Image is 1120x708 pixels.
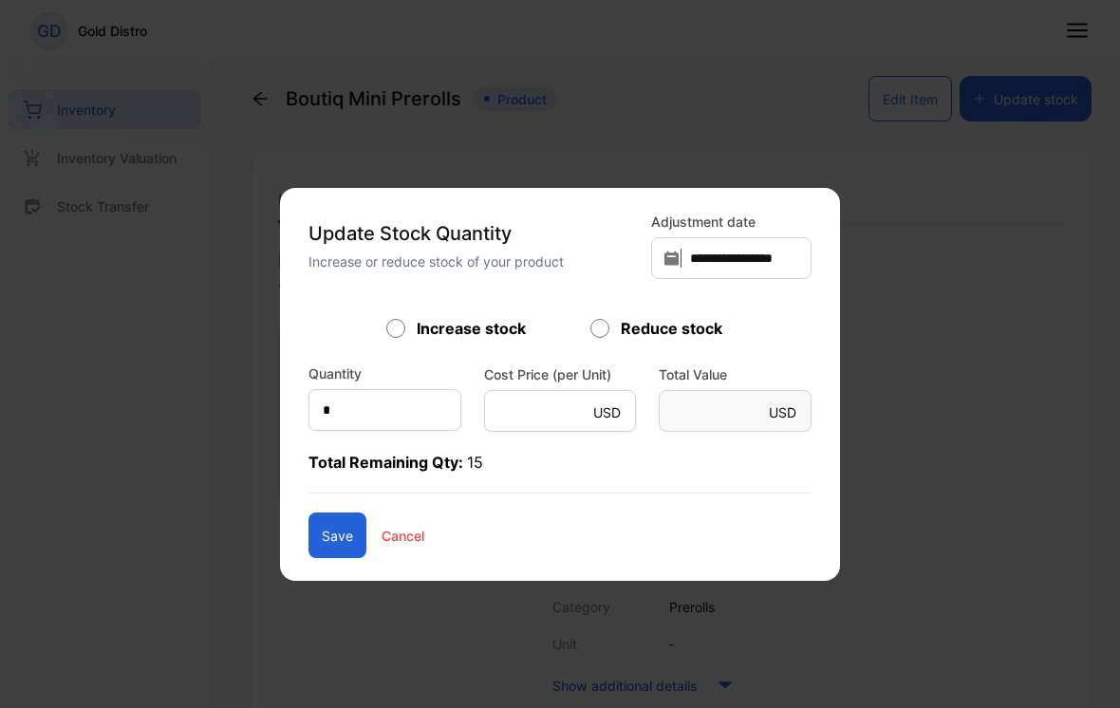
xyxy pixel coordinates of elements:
[769,402,796,422] p: USD
[308,363,362,383] label: Quantity
[621,317,722,340] label: Reduce stock
[308,451,812,494] p: Total Remaining Qty:
[467,453,483,472] span: 15
[308,512,366,558] button: Save
[651,212,812,232] label: Adjustment date
[382,526,424,546] p: Cancel
[417,317,526,340] label: Increase stock
[308,219,640,248] p: Update Stock Quantity
[308,252,640,271] p: Increase or reduce stock of your product
[593,402,621,422] p: USD
[484,364,637,384] label: Cost Price (per Unit)
[15,8,72,65] button: Open LiveChat chat widget
[659,364,812,384] label: Total Value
